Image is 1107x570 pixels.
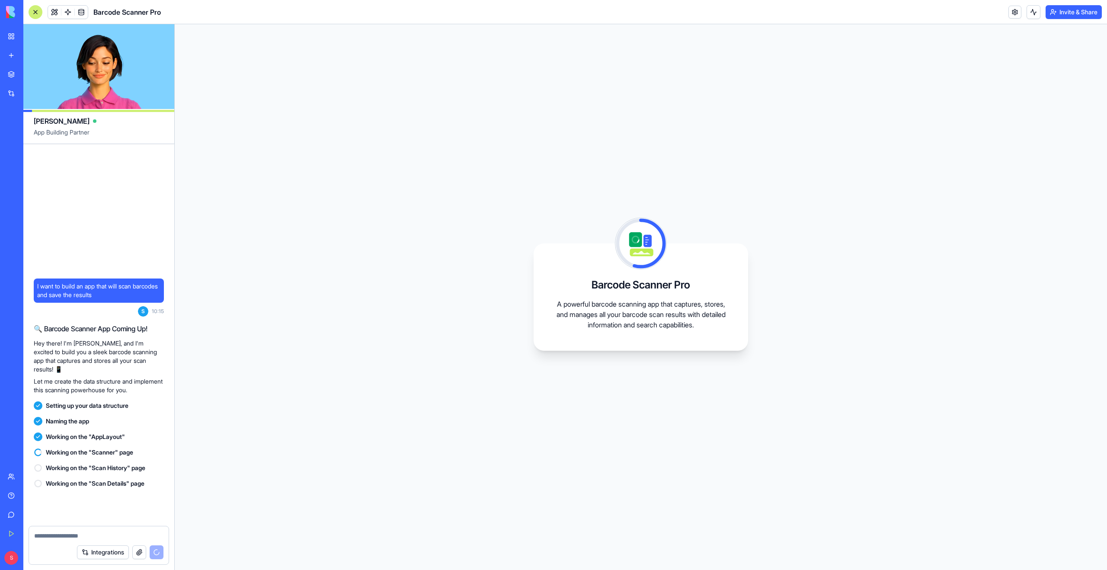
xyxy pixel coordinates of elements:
[93,7,161,17] span: Barcode Scanner Pro
[554,299,727,330] p: A powerful barcode scanning app that captures, stores, and manages all your barcode scan results ...
[46,479,144,488] span: Working on the "Scan Details" page
[34,339,164,374] p: Hey there! I'm [PERSON_NAME], and I'm excited to build you a sleek barcode scanning app that capt...
[46,401,128,410] span: Setting up your data structure
[34,116,90,126] span: [PERSON_NAME]
[46,432,125,441] span: Working on the "AppLayout"
[34,128,164,144] span: App Building Partner
[34,323,164,334] h2: 🔍 Barcode Scanner App Coming Up!
[1046,5,1102,19] button: Invite & Share
[46,464,145,472] span: Working on the "Scan History" page
[37,282,160,299] span: I want to build an app that will scan barcodes and save the results
[77,545,129,559] button: Integrations
[592,278,690,292] h3: Barcode Scanner Pro
[6,6,60,18] img: logo
[46,417,89,426] span: Naming the app
[34,377,164,394] p: Let me create the data structure and implement this scanning powerhouse for you.
[152,308,164,315] span: 10:15
[46,448,133,457] span: Working on the "Scanner" page
[138,306,148,317] span: S
[4,551,18,565] span: S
